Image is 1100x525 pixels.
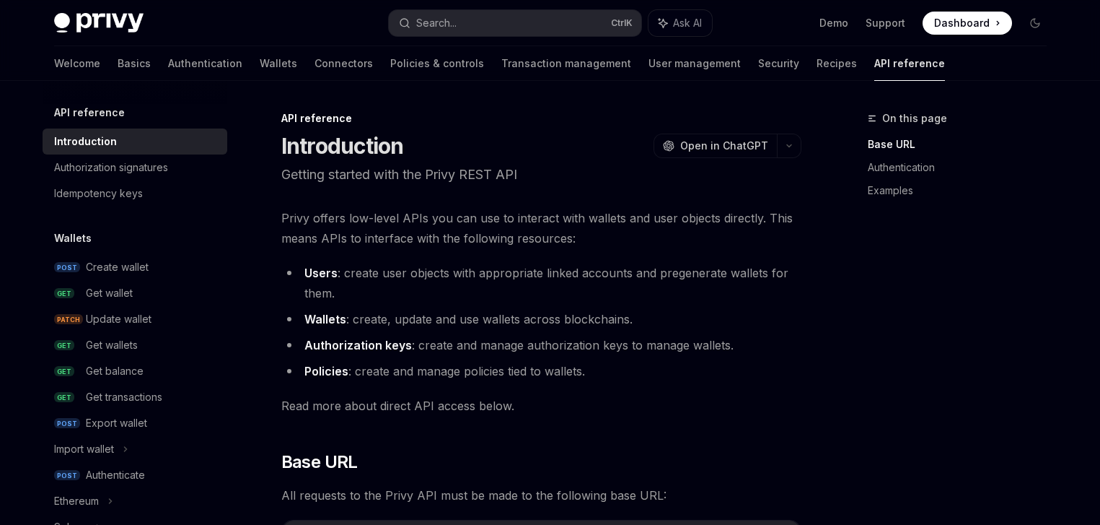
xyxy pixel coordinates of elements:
li: : create and manage policies tied to wallets. [281,361,801,381]
div: Get wallets [86,337,138,354]
span: POST [54,418,80,429]
div: Idempotency keys [54,185,143,202]
a: User management [648,46,741,81]
a: Demo [819,16,848,30]
div: API reference [281,111,801,126]
div: Ethereum [54,493,99,510]
span: GET [54,392,74,403]
button: Search...CtrlK [389,10,641,36]
span: Read more about direct API access below. [281,396,801,416]
div: Get wallet [86,285,133,302]
span: Dashboard [934,16,990,30]
a: POSTAuthenticate [43,462,227,488]
a: Authentication [168,46,242,81]
span: On this page [882,110,947,127]
a: Basics [118,46,151,81]
div: Authenticate [86,467,145,484]
li: : create user objects with appropriate linked accounts and pregenerate wallets for them. [281,263,801,303]
div: Create wallet [86,259,149,276]
span: PATCH [54,314,83,325]
div: Get balance [86,363,144,380]
a: Authorization signatures [43,155,227,181]
div: Authorization signatures [54,159,168,176]
a: Wallets [260,46,297,81]
a: PATCHUpdate wallet [43,306,227,332]
li: : create and manage authorization keys to manage wallets. [281,335,801,355]
a: GETGet wallets [43,332,227,358]
div: Export wallet [86,415,147,432]
a: Security [758,46,799,81]
a: API reference [874,46,945,81]
span: Ask AI [673,16,702,30]
button: Toggle dark mode [1024,12,1047,35]
a: Introduction [43,129,227,155]
a: Transaction management [501,46,631,81]
span: Privy offers low-level APIs you can use to interact with wallets and user objects directly. This ... [281,208,801,248]
a: POSTExport wallet [43,410,227,436]
h1: Introduction [281,133,404,159]
span: Base URL [281,451,358,474]
div: Update wallet [86,311,151,328]
a: GETGet transactions [43,384,227,410]
span: GET [54,340,74,351]
a: Base URL [868,133,1058,156]
div: Introduction [54,133,117,150]
button: Ask AI [648,10,712,36]
li: : create, update and use wallets across blockchains. [281,309,801,329]
strong: Users [304,266,338,280]
p: Getting started with the Privy REST API [281,165,801,185]
a: Examples [868,179,1058,202]
span: GET [54,288,74,299]
span: Open in ChatGPT [680,139,768,153]
a: GETGet wallet [43,280,227,306]
a: Support [866,16,905,30]
button: Open in ChatGPT [654,134,777,158]
a: Dashboard [923,12,1012,35]
a: Authentication [868,156,1058,179]
span: All requests to the Privy API must be made to the following base URL: [281,485,801,506]
a: Idempotency keys [43,181,227,207]
a: Policies & controls [390,46,484,81]
h5: Wallets [54,230,92,247]
img: dark logo [54,13,144,33]
h5: API reference [54,104,125,121]
span: POST [54,262,80,273]
strong: Authorization keys [304,338,412,352]
span: POST [54,470,80,481]
div: Get transactions [86,389,162,406]
span: Ctrl K [611,17,633,29]
strong: Policies [304,364,348,378]
a: GETGet balance [43,358,227,384]
div: Import wallet [54,441,114,458]
span: GET [54,366,74,377]
strong: Wallets [304,312,346,326]
a: Connectors [314,46,373,81]
div: Search... [416,14,457,32]
a: POSTCreate wallet [43,254,227,280]
a: Welcome [54,46,100,81]
a: Recipes [817,46,857,81]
